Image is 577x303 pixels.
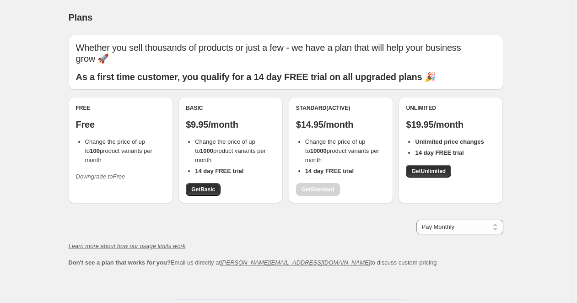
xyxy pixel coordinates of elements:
b: 1000 [200,147,213,154]
b: 14 day FREE trial [305,168,354,174]
p: $14.95/month [296,119,386,130]
div: Basic [186,104,275,112]
b: 10000 [310,147,327,154]
button: Downgrade toFree [70,169,131,184]
span: Get Unlimited [411,168,446,175]
div: Free [76,104,166,112]
b: Don't see a plan that works for you? [69,259,171,266]
span: Email us directly at to discuss custom pricing [69,259,437,266]
div: Standard (Active) [296,104,386,112]
a: [PERSON_NAME][EMAIL_ADDRESS][DOMAIN_NAME] [221,259,370,266]
span: Change the price of up to product variants per month [85,138,152,163]
a: GetUnlimited [406,165,451,178]
div: Unlimited [406,104,496,112]
b: 14 day FREE trial [195,168,243,174]
b: 100 [90,147,100,154]
span: Get Basic [191,186,215,193]
a: GetBasic [186,183,221,196]
a: Learn more about how our usage limits work [69,243,186,249]
p: $19.95/month [406,119,496,130]
p: Whether you sell thousands of products or just a few - we have a plan that will help your busines... [76,42,496,64]
p: Free [76,119,166,130]
span: Change the price of up to product variants per month [195,138,266,163]
span: Plans [69,12,92,22]
i: Downgrade to Free [76,173,125,180]
b: Unlimited price changes [415,138,484,145]
span: Change the price of up to product variants per month [305,138,379,163]
b: 14 day FREE trial [415,149,464,156]
b: As a first time customer, you qualify for a 14 day FREE trial on all upgraded plans 🎉 [76,72,436,82]
p: $9.95/month [186,119,275,130]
